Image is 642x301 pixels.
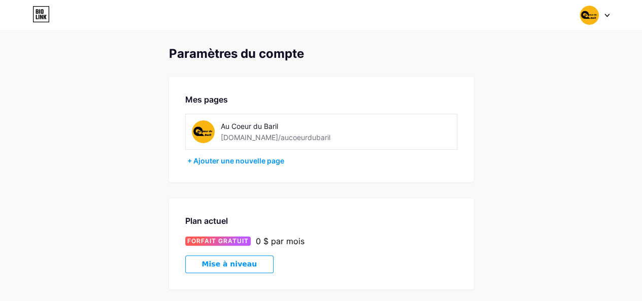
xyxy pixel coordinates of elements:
img: aucoeurdubaril [580,6,599,25]
font: 0 $ par mois [256,236,305,246]
font: FORFAIT GRATUIT [187,237,249,245]
font: Au Coeur du Baril [221,122,278,130]
img: aucoeurdubaril [192,120,215,143]
button: Mise à niveau [185,255,274,273]
font: Paramètres du compte [169,46,304,61]
font: Mise à niveau [202,260,257,268]
font: + Ajouter une nouvelle page [187,156,284,165]
font: Plan actuel [185,216,228,226]
font: Mes pages [185,94,228,105]
font: [DOMAIN_NAME]/aucoeurdubaril [221,133,330,142]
